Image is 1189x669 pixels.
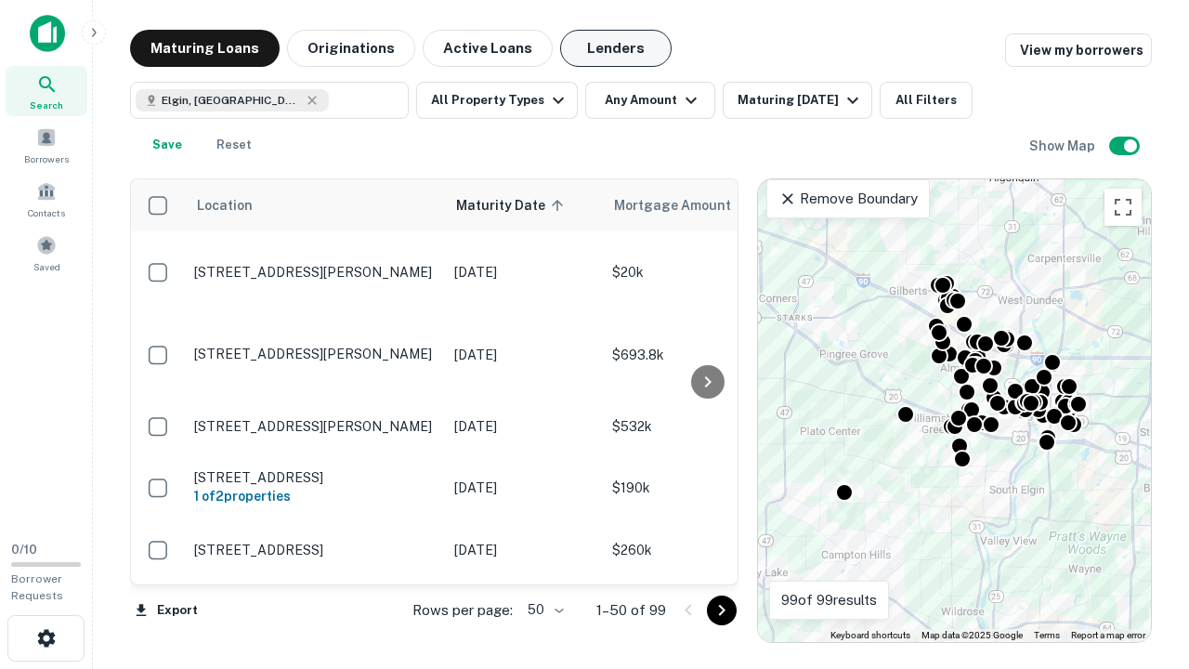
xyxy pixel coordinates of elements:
a: Search [6,66,87,116]
p: $190k [612,478,798,498]
p: $260k [612,540,798,560]
p: [DATE] [454,262,594,282]
iframe: Chat Widget [1096,520,1189,610]
button: Go to next page [707,596,737,625]
p: Rows per page: [412,599,513,622]
button: Export [130,597,203,624]
span: Saved [33,259,60,274]
button: Keyboard shortcuts [830,629,910,642]
button: Maturing Loans [130,30,280,67]
a: Saved [6,228,87,278]
button: Save your search to get updates of matches that match your search criteria. [137,126,197,164]
p: [STREET_ADDRESS][PERSON_NAME] [194,346,436,362]
span: Search [30,98,63,112]
p: [DATE] [454,478,594,498]
p: [STREET_ADDRESS] [194,469,436,486]
th: Mortgage Amount [603,179,807,231]
p: Remove Boundary [778,188,917,210]
button: Toggle fullscreen view [1104,189,1142,226]
img: Google [763,618,824,642]
a: Open this area in Google Maps (opens a new window) [763,618,824,642]
a: Report a map error [1071,630,1145,640]
a: Contacts [6,174,87,224]
button: Lenders [560,30,672,67]
p: [DATE] [454,345,594,365]
img: capitalize-icon.png [30,15,65,52]
p: $20k [612,262,798,282]
span: Elgin, [GEOGRAPHIC_DATA], [GEOGRAPHIC_DATA] [162,92,301,109]
span: Location [196,194,253,216]
p: 1–50 of 99 [596,599,666,622]
span: Maturity Date [456,194,569,216]
span: Mortgage Amount [614,194,755,216]
p: $693.8k [612,345,798,365]
th: Location [185,179,445,231]
p: [DATE] [454,540,594,560]
button: Any Amount [585,82,715,119]
button: Maturing [DATE] [723,82,872,119]
a: View my borrowers [1005,33,1152,67]
h6: Show Map [1029,136,1098,156]
span: Map data ©2025 Google [921,630,1023,640]
div: 50 [520,597,567,623]
h6: 1 of 2 properties [194,486,436,506]
span: 0 / 10 [11,543,37,557]
button: Originations [287,30,415,67]
p: 99 of 99 results [781,589,877,611]
p: [STREET_ADDRESS] [194,542,436,558]
div: 0 0 [758,179,1151,642]
button: Active Loans [423,30,553,67]
p: [DATE] [454,416,594,437]
th: Maturity Date [445,179,603,231]
span: Contacts [28,205,65,220]
button: All Filters [880,82,973,119]
button: Reset [204,126,264,164]
p: $532k [612,416,798,437]
button: All Property Types [416,82,578,119]
span: Borrowers [24,151,69,166]
p: [STREET_ADDRESS][PERSON_NAME] [194,418,436,435]
a: Borrowers [6,120,87,170]
div: Maturing [DATE] [738,89,864,111]
p: [STREET_ADDRESS][PERSON_NAME] [194,264,436,281]
span: Borrower Requests [11,572,63,602]
a: Terms (opens in new tab) [1034,630,1060,640]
